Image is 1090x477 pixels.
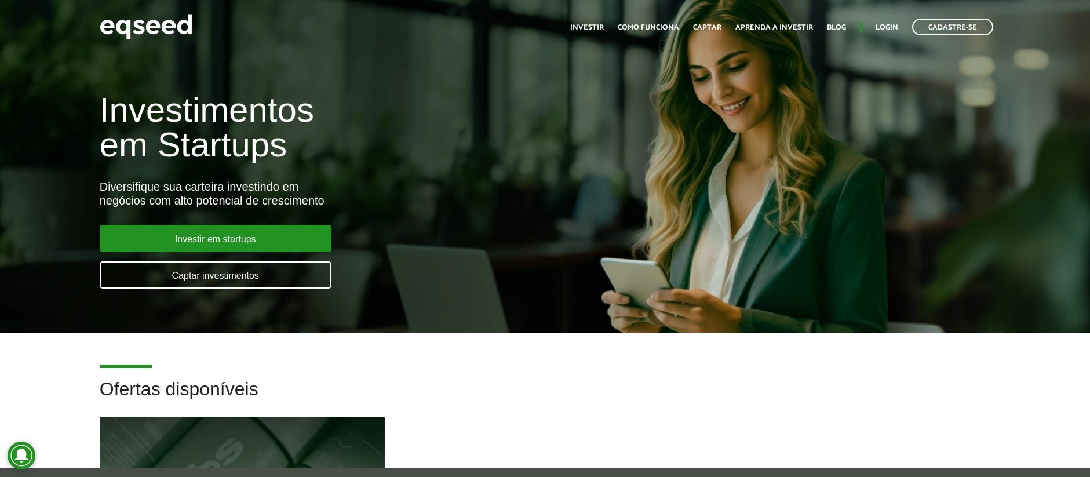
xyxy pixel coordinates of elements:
[100,379,991,417] h2: Ofertas disponíveis
[100,180,628,207] div: Diversifique sua carteira investindo em negócios com alto potencial de crescimento
[100,261,331,289] a: Captar investimentos
[570,24,604,31] a: Investir
[827,24,846,31] a: Blog
[693,24,721,31] a: Captar
[100,225,331,252] a: Investir em startups
[876,24,898,31] a: Login
[618,24,679,31] a: Como funciona
[100,93,628,162] h1: Investimentos em Startups
[735,24,813,31] a: Aprenda a investir
[100,12,192,42] img: EqSeed
[912,19,993,35] a: Cadastre-se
